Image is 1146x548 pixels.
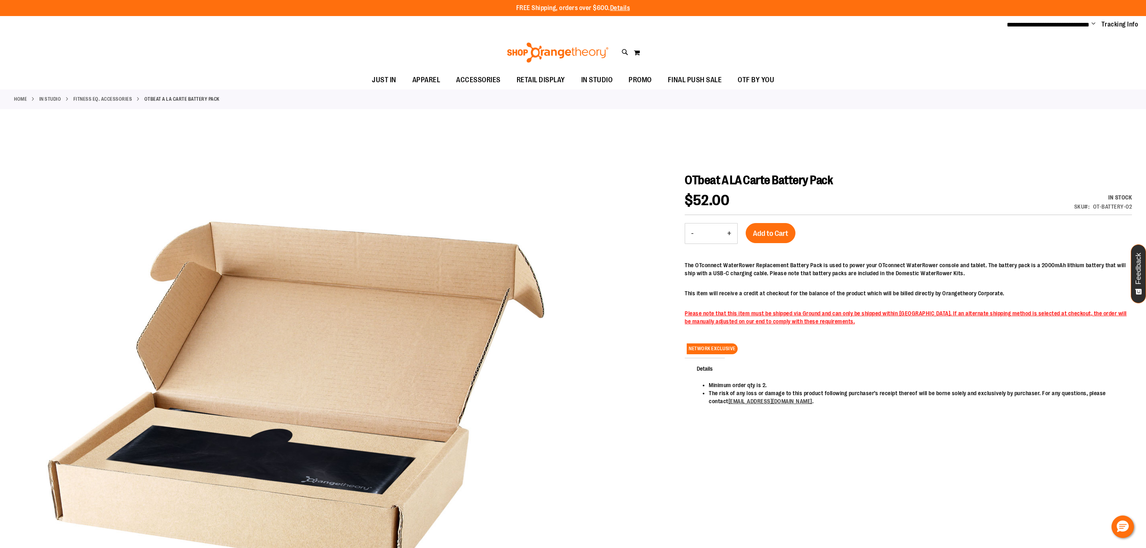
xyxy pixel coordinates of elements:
[753,229,788,238] span: Add to Cart
[685,173,833,187] span: OTbeat A LA Carte Battery Pack
[506,43,610,63] img: Shop Orangetheory
[509,71,573,89] a: RETAIL DISPLAY
[685,223,700,244] button: Decrease product quantity
[685,310,1127,325] span: Please note that this item must be shipped via Ground and can only be shipped within [GEOGRAPHIC_...
[1131,244,1146,303] button: Feedback - Show survey
[14,95,27,103] a: Home
[685,289,1132,297] p: This item will receive a credit at checkout for the balance of the product which will be billed d...
[404,71,448,89] a: APPAREL
[1101,20,1138,29] a: Tracking Info
[516,4,630,13] p: FREE Shipping, orders over $600.
[412,71,440,89] span: APPAREL
[39,95,61,103] a: IN STUDIO
[685,358,725,379] span: Details
[660,71,730,89] a: FINAL PUSH SALE
[73,95,132,103] a: Fitness Eq. Accessories
[1108,194,1132,201] span: In stock
[573,71,621,89] a: IN STUDIO
[1135,253,1142,284] span: Feedback
[364,71,404,89] a: JUST IN
[709,389,1124,405] li: The risk of any loss or damage to this product following purchaser’s receipt thereof will be born...
[621,71,660,89] a: PROMO
[1074,203,1090,210] strong: SKU
[746,223,795,243] button: Add to Cart
[687,343,738,354] span: NETWORK EXCLUSIVE
[144,95,219,103] strong: OTbeat A LA Carte Battery Pack
[685,261,1132,277] p: The OTconnect WaterRower Replacement Battery Pack is used to power your OTconnect WaterRower cons...
[610,4,630,12] a: Details
[1093,203,1132,211] div: OT-BATTERY-02
[721,223,737,244] button: Increase product quantity
[581,71,613,89] span: IN STUDIO
[456,71,501,89] span: ACCESSORIES
[1091,20,1095,28] button: Account menu
[709,381,1124,389] li: Minimum order qty is 2.
[685,192,729,209] span: $52.00
[728,398,812,404] a: [EMAIL_ADDRESS][DOMAIN_NAME]
[668,71,722,89] span: FINAL PUSH SALE
[517,71,565,89] span: RETAIL DISPLAY
[629,71,652,89] span: PROMO
[1112,516,1134,538] button: Hello, have a question? Let’s chat.
[730,71,782,89] a: OTF BY YOU
[372,71,396,89] span: JUST IN
[738,71,774,89] span: OTF BY YOU
[700,224,721,243] input: Product quantity
[448,71,509,89] a: ACCESSORIES
[1074,193,1132,201] div: Availability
